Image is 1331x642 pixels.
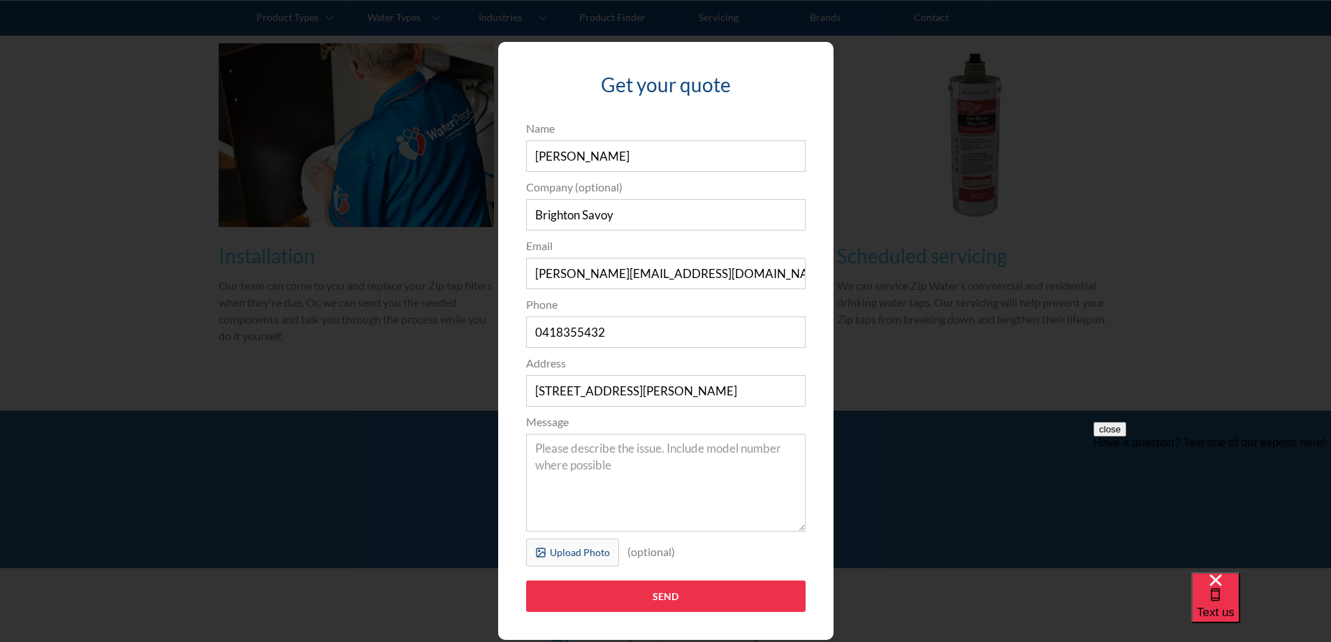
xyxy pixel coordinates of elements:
label: Message [526,414,806,430]
iframe: podium webchat widget prompt [1093,422,1331,590]
div: (optional) [619,539,683,565]
label: Phone [526,296,806,313]
iframe: podium webchat widget bubble [1191,572,1331,642]
div: Upload Photo [550,545,610,560]
label: Company (optional) [526,179,806,196]
label: Address [526,355,806,372]
label: Name [526,120,806,137]
label: Upload Photo [526,539,619,567]
input: Send [526,581,806,612]
form: Popup Form Servicing [519,120,813,626]
h3: Get your quote [526,70,806,99]
label: Email [526,238,806,254]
